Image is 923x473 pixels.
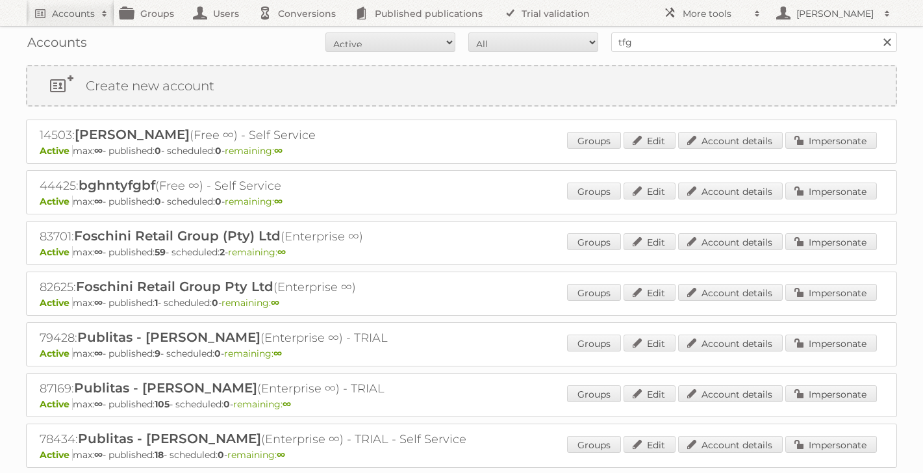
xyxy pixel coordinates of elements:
a: Edit [624,132,676,149]
a: Edit [624,385,676,402]
strong: 0 [212,297,218,309]
span: remaining: [221,297,279,309]
p: max: - published: - scheduled: - [40,398,883,410]
span: Foschini Retail Group (Pty) Ltd [74,228,281,244]
strong: ∞ [94,145,103,157]
p: max: - published: - scheduled: - [40,196,883,207]
span: remaining: [233,398,291,410]
a: Account details [678,335,783,352]
a: Impersonate [785,385,877,402]
strong: ∞ [94,246,103,258]
span: Active [40,297,73,309]
span: bghntyfgbf [79,177,155,193]
h2: 79428: (Enterprise ∞) - TRIAL [40,329,494,346]
strong: 0 [214,348,221,359]
span: Active [40,196,73,207]
h2: More tools [683,7,748,20]
p: max: - published: - scheduled: - [40,246,883,258]
h2: Accounts [52,7,95,20]
strong: ∞ [274,196,283,207]
span: remaining: [225,145,283,157]
a: Impersonate [785,436,877,453]
strong: 0 [155,196,161,207]
a: Groups [567,385,621,402]
strong: ∞ [273,348,282,359]
strong: 59 [155,246,166,258]
a: Edit [624,436,676,453]
strong: ∞ [283,398,291,410]
a: Groups [567,436,621,453]
p: max: - published: - scheduled: - [40,297,883,309]
span: Foschini Retail Group Pty Ltd [76,279,273,294]
h2: 44425: (Free ∞) - Self Service [40,177,494,194]
span: remaining: [227,449,285,461]
a: Groups [567,183,621,199]
strong: ∞ [274,145,283,157]
a: Edit [624,335,676,352]
a: Edit [624,233,676,250]
h2: [PERSON_NAME] [793,7,878,20]
strong: ∞ [277,246,286,258]
a: Groups [567,132,621,149]
strong: 0 [215,196,221,207]
strong: 0 [218,449,224,461]
span: Publitas - [PERSON_NAME] [78,431,261,446]
a: Impersonate [785,183,877,199]
h2: 14503: (Free ∞) - Self Service [40,127,494,144]
strong: 1 [155,297,158,309]
strong: ∞ [94,196,103,207]
strong: 0 [215,145,221,157]
p: max: - published: - scheduled: - [40,449,883,461]
p: max: - published: - scheduled: - [40,145,883,157]
a: Account details [678,183,783,199]
strong: ∞ [94,297,103,309]
span: Publitas - [PERSON_NAME] [77,329,260,345]
a: Create new account [27,66,896,105]
span: Active [40,348,73,359]
h2: 82625: (Enterprise ∞) [40,279,494,296]
h2: 83701: (Enterprise ∞) [40,228,494,245]
strong: 2 [220,246,225,258]
strong: ∞ [94,398,103,410]
strong: ∞ [277,449,285,461]
a: Groups [567,335,621,352]
a: Edit [624,284,676,301]
span: Active [40,145,73,157]
span: remaining: [224,348,282,359]
span: Active [40,398,73,410]
strong: 0 [223,398,230,410]
span: remaining: [225,196,283,207]
strong: ∞ [94,449,103,461]
a: Account details [678,385,783,402]
strong: ∞ [94,348,103,359]
p: max: - published: - scheduled: - [40,348,883,359]
span: Active [40,246,73,258]
span: [PERSON_NAME] [75,127,190,142]
h2: 87169: (Enterprise ∞) - TRIAL [40,380,494,397]
a: Account details [678,233,783,250]
strong: 105 [155,398,170,410]
a: Groups [567,233,621,250]
a: Edit [624,183,676,199]
a: Impersonate [785,284,877,301]
a: Impersonate [785,132,877,149]
strong: ∞ [271,297,279,309]
a: Impersonate [785,335,877,352]
h2: 78434: (Enterprise ∞) - TRIAL - Self Service [40,431,494,448]
a: Account details [678,284,783,301]
span: remaining: [228,246,286,258]
span: Publitas - [PERSON_NAME] [74,380,257,396]
a: Account details [678,132,783,149]
strong: 9 [155,348,160,359]
a: Impersonate [785,233,877,250]
strong: 0 [155,145,161,157]
a: Account details [678,436,783,453]
span: Active [40,449,73,461]
a: Groups [567,284,621,301]
strong: 18 [155,449,164,461]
